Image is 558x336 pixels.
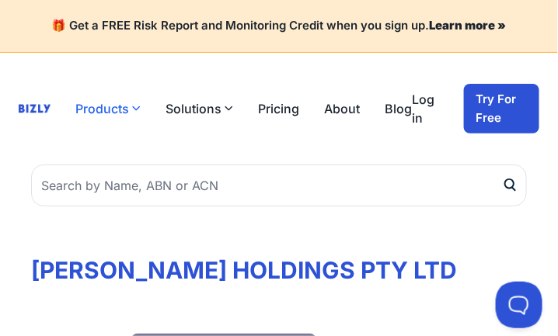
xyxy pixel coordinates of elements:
[430,18,507,33] a: Learn more »
[166,99,233,118] button: Solutions
[31,165,527,206] input: Search by Name, ABN or ACN
[464,84,539,133] a: Try For Free
[385,99,412,118] a: Blog
[31,256,527,284] h1: [PERSON_NAME] HOLDINGS PTY LTD
[258,99,299,118] a: Pricing
[496,282,542,328] iframe: Toggle Customer Support
[75,99,141,118] button: Products
[19,19,539,33] h4: 🎁 Get a FREE Risk Report and Monitoring Credit when you sign up.
[412,90,438,127] a: Log in
[324,99,360,118] a: About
